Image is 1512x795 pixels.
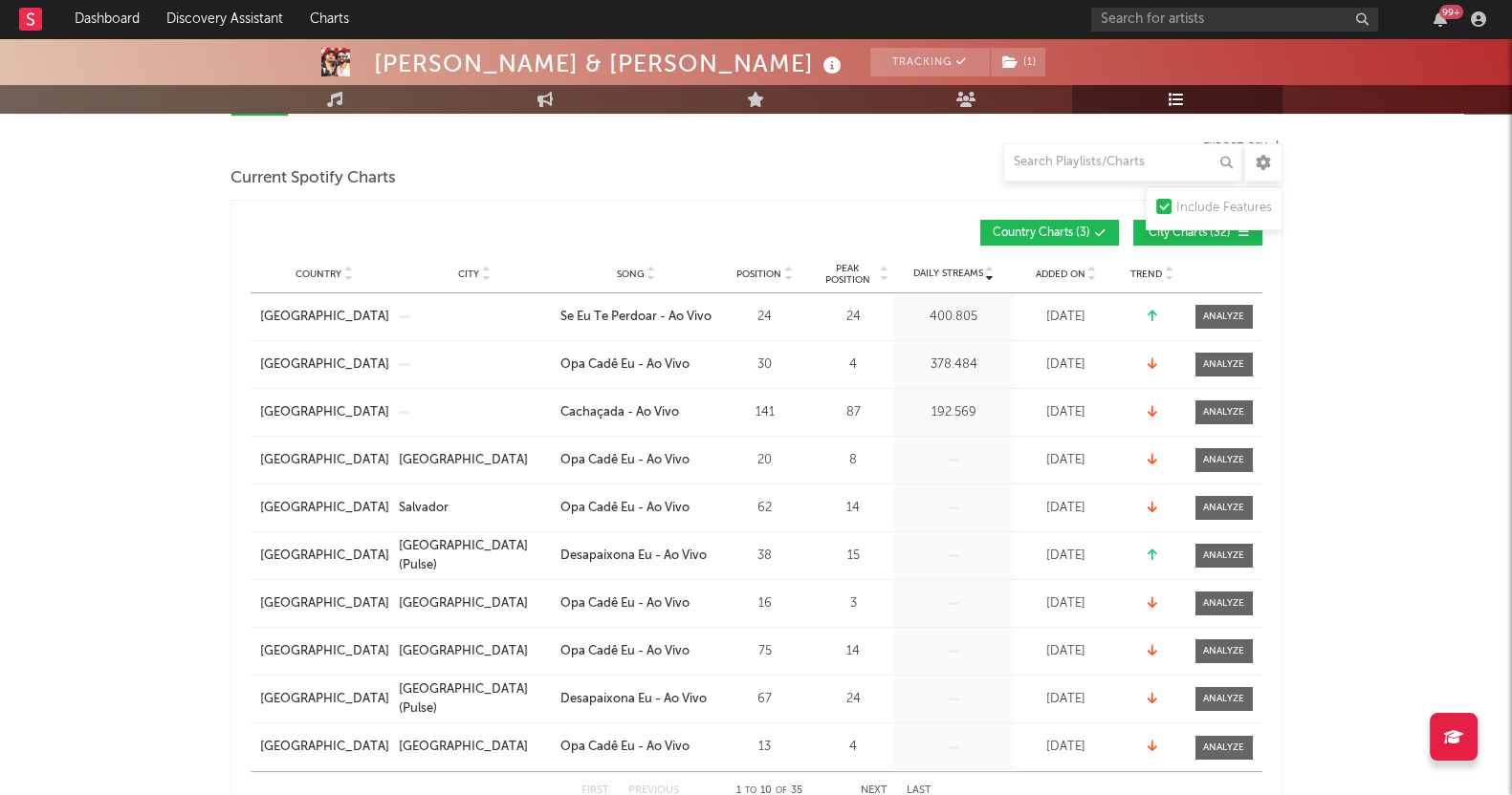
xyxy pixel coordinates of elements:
[399,642,528,661] div: [GEOGRAPHIC_DATA]
[260,355,389,375] a: [GEOGRAPHIC_DATA]
[870,48,990,76] button: Tracking
[1019,355,1114,375] div: [DATE]
[374,48,846,79] div: [PERSON_NAME] & [PERSON_NAME]
[399,451,528,470] div: [GEOGRAPHIC_DATA]
[560,690,707,709] div: Desapaixona Eu - Ao Vivo
[260,690,389,709] a: [GEOGRAPHIC_DATA]
[1036,269,1085,280] span: Added On
[1130,269,1162,280] span: Trend
[560,355,712,375] a: Opa Cadê Eu - Ao Vivo
[560,547,712,566] a: Desapaixona Eu - Ao Vivo
[818,547,889,566] div: 15
[818,263,878,286] span: Peak Position
[1019,594,1114,613] div: [DATE]
[990,48,1046,76] span: ( 1 )
[736,269,781,280] span: Position
[776,786,787,795] span: of
[980,220,1119,246] button: Country Charts(3)
[722,738,808,757] div: 13
[818,690,889,709] div: 24
[560,499,712,518] a: Opa Cadê Eu - Ao Vivo
[260,403,389,422] a: [GEOGRAPHIC_DATA]
[458,269,479,280] span: City
[818,451,889,470] div: 8
[1091,8,1378,32] input: Search for artists
[722,355,808,375] div: 30
[722,642,808,661] div: 75
[722,690,808,709] div: 67
[560,594,690,613] div: Opa Cadê Eu - Ao Vivo
[818,308,889,327] div: 24
[913,267,983,281] span: Daily Streams
[560,690,712,709] a: Desapaixona Eu - Ao Vivo
[260,499,389,518] a: [GEOGRAPHIC_DATA]
[722,547,808,566] div: 38
[560,308,712,327] div: Se Eu Te Perdoar - Ao Vivo
[399,738,551,757] a: [GEOGRAPHIC_DATA]
[1019,451,1114,470] div: [DATE]
[1133,220,1262,246] button: City Charts(32)
[560,451,712,470] a: Opa Cadê Eu - Ao Vivo
[899,355,1009,375] div: 378.484
[722,451,808,470] div: 20
[1019,642,1114,661] div: [DATE]
[560,642,690,661] div: Opa Cadê Eu - Ao Vivo
[399,499,551,518] a: Salvador
[260,642,389,661] a: [GEOGRAPHIC_DATA]
[260,738,389,757] a: [GEOGRAPHIC_DATA]
[1019,690,1114,709] div: [DATE]
[1146,227,1234,239] span: City Charts ( 32 )
[818,499,889,518] div: 14
[1019,403,1114,422] div: [DATE]
[1003,143,1242,182] input: Search Playlists/Charts
[818,738,889,757] div: 4
[818,642,889,661] div: 14
[722,308,808,327] div: 24
[993,227,1090,239] span: Country Charts ( 3 )
[818,594,889,613] div: 3
[399,499,449,518] div: Salvador
[260,308,389,327] a: [GEOGRAPHIC_DATA]
[1439,5,1463,19] div: 99 +
[745,786,756,795] span: to
[1019,499,1114,518] div: [DATE]
[617,269,645,280] span: Song
[560,594,712,613] a: Opa Cadê Eu - Ao Vivo
[560,451,690,470] div: Opa Cadê Eu - Ao Vivo
[560,642,712,661] a: Opa Cadê Eu - Ao Vivo
[260,594,389,613] a: [GEOGRAPHIC_DATA]
[260,451,389,470] a: [GEOGRAPHIC_DATA]
[560,308,712,327] a: Se Eu Te Perdoar - Ao Vivo
[1019,547,1114,566] div: [DATE]
[722,594,808,613] div: 16
[899,403,1009,422] div: 192.569
[399,738,528,757] div: [GEOGRAPHIC_DATA]
[399,594,528,613] div: [GEOGRAPHIC_DATA]
[230,167,396,190] span: Current Spotify Charts
[260,547,389,566] a: [GEOGRAPHIC_DATA]
[399,594,551,613] a: [GEOGRAPHIC_DATA]
[560,738,712,757] a: Opa Cadê Eu - Ao Vivo
[560,738,690,757] div: Opa Cadê Eu - Ao Vivo
[1203,141,1282,153] button: Export CSV
[1019,308,1114,327] div: [DATE]
[722,403,808,422] div: 141
[991,48,1045,76] button: (1)
[560,355,690,375] div: Opa Cadê Eu - Ao Vivo
[399,537,551,574] a: [GEOGRAPHIC_DATA] (Pulse)
[399,680,551,718] a: [GEOGRAPHIC_DATA] (Pulse)
[399,451,551,470] a: [GEOGRAPHIC_DATA]
[399,642,551,661] a: [GEOGRAPHIC_DATA]
[560,403,679,422] div: Cachaçada - Ao Vivo
[722,499,808,518] div: 62
[560,403,712,422] a: Cachaçada - Ao Vivo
